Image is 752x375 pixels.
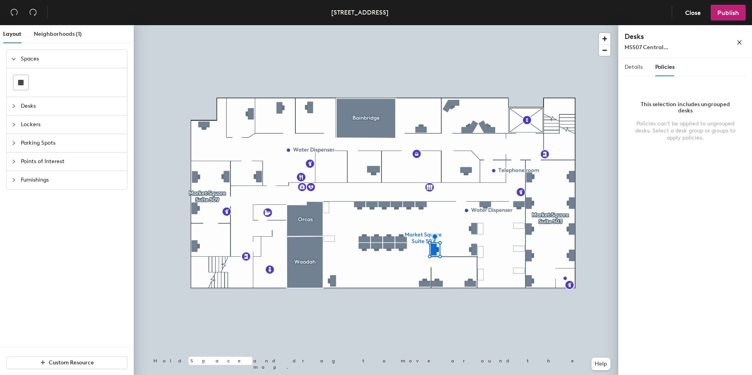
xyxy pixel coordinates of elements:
[34,31,82,37] span: Neighborhoods (1)
[737,40,742,45] span: close
[11,104,16,108] span: collapsed
[6,357,127,369] button: Custom Resource
[49,359,94,366] span: Custom Resource
[634,101,736,114] div: This selection includes ungrouped desks
[6,5,22,20] button: Undo (⌘ + Z)
[331,7,389,17] div: [STREET_ADDRESS]
[625,64,643,70] span: Details
[625,31,711,42] h4: Desks
[10,8,18,16] span: undo
[625,44,668,51] span: MS507 Central...
[21,153,122,171] span: Points of Interest
[21,134,122,152] span: Parking Spots
[678,5,708,20] button: Close
[592,358,610,370] button: Help
[11,57,16,61] span: expanded
[685,9,701,17] span: Close
[21,171,122,189] span: Furnishings
[717,9,739,17] span: Publish
[21,50,122,68] span: Spaces
[21,97,122,115] span: Desks
[11,159,16,164] span: collapsed
[11,122,16,127] span: collapsed
[11,141,16,145] span: collapsed
[11,178,16,182] span: collapsed
[634,120,736,142] div: Policies can't be applied to ungrouped desks. Select a desk group or groups to apply policies.
[655,64,675,70] span: Policies
[21,116,122,134] span: Lockers
[711,5,746,20] button: Publish
[3,31,21,37] span: Layout
[25,5,41,20] button: Redo (⌘ + ⇧ + Z)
